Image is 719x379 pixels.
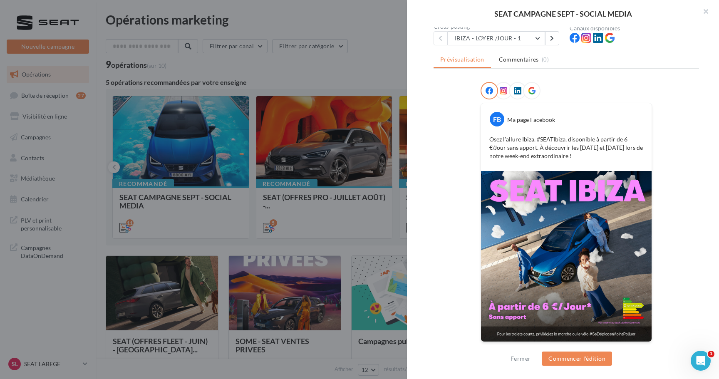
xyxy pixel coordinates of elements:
div: Cross-posting [434,24,563,30]
button: Fermer [507,354,534,364]
div: Canaux disponibles [570,25,699,31]
div: FB [490,112,504,126]
div: Ma page Facebook [507,116,555,124]
div: La prévisualisation est non-contractuelle [481,342,652,353]
span: 1 [708,351,714,357]
p: Osez l’allure Ibiza. #SEATIbiza, disponible à partir de 6 €/Jour sans apport. À découvrir les [DA... [489,135,643,160]
span: Commentaires [499,55,539,64]
iframe: Intercom live chat [691,351,711,371]
div: SEAT CAMPAGNE SEPT - SOCIAL MEDIA [420,10,706,17]
button: IBIZA - LOYER /JOUR - 1 [448,31,545,45]
span: (0) [542,56,549,63]
button: Commencer l'édition [542,352,612,366]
